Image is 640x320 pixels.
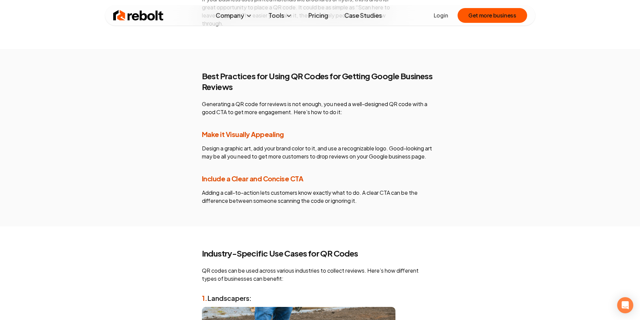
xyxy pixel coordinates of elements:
[202,267,428,283] p: QR codes can be used across various industries to collect reviews. Here’s how different types of ...
[339,9,387,22] a: Case Studies
[202,293,395,303] p: Landscapers:
[458,8,527,23] button: Get more business
[202,174,438,183] h3: Include a Clear and Concise CTA
[202,100,438,116] p: Generating a QR code for reviews is not enough, you need a well-designed QR code with a good CTA ...
[113,9,164,22] img: Rebolt Logo
[202,294,207,302] span: 1.
[303,9,334,22] a: Pricing
[434,11,448,19] a: Login
[263,9,298,22] button: Tools
[202,144,438,161] p: Design a graphic art, add your brand color to it, and use a recognizable logo. Good-looking art m...
[202,130,438,139] h3: Make it Visually Appealing
[617,297,633,313] div: Open Intercom Messenger
[202,189,438,205] p: Adding a call-to-action lets customers know exactly what to do. A clear CTA can be the difference...
[202,248,428,259] h2: Industry-Specific Use Cases for QR Codes
[202,71,438,92] h2: Best Practices for Using QR Codes for Getting Google Business Reviews
[210,9,258,22] button: Company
